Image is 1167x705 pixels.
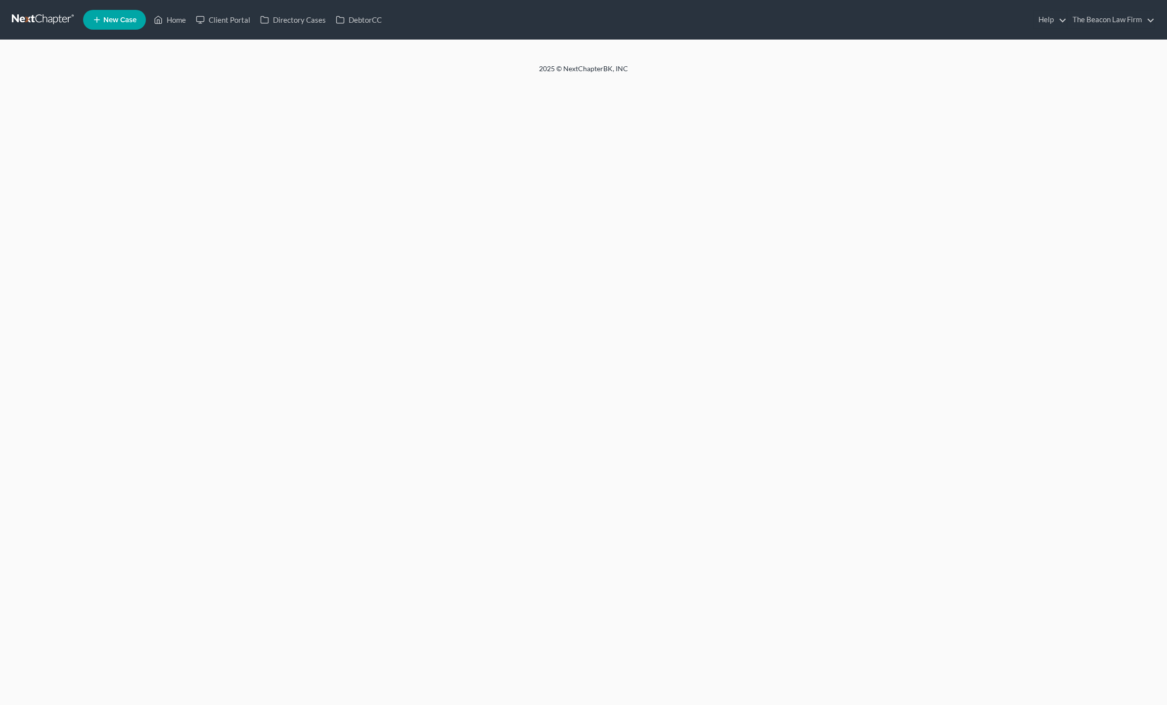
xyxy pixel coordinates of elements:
[255,11,331,29] a: Directory Cases
[302,64,865,82] div: 2025 © NextChapterBK, INC
[1068,11,1155,29] a: The Beacon Law Firm
[83,10,146,30] new-legal-case-button: New Case
[149,11,191,29] a: Home
[1033,11,1067,29] a: Help
[191,11,255,29] a: Client Portal
[331,11,387,29] a: DebtorCC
